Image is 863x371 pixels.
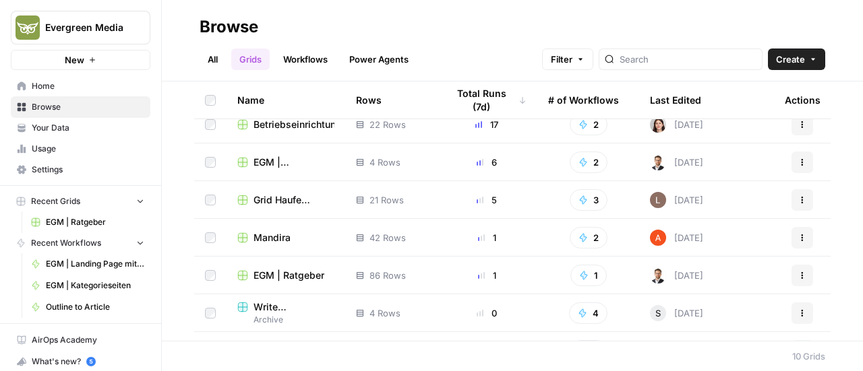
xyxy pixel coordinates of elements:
span: Evergreen Media [45,21,127,34]
span: 42 Rows [369,231,406,244]
div: Total Runs (7d) [447,81,527,119]
a: Your Data [11,117,150,139]
div: [DATE] [650,305,703,321]
text: 5 [89,358,92,365]
a: 5 [86,357,96,366]
span: Recent Workflows [31,237,101,249]
span: Betriebseinrichtung [254,118,334,131]
span: Mandira [254,231,291,244]
div: 10 Grids [792,349,825,363]
div: 0 [447,306,527,320]
div: Name [237,81,334,119]
span: EGM | Landing Page mit bestehender Struktur [46,258,144,270]
span: 4 Rows [369,156,400,169]
button: 2 [570,227,607,248]
button: Workspace: Evergreen Media [11,11,150,44]
a: Grid Haufe Akademie FJC [237,193,334,207]
span: S [655,306,661,320]
a: Home [11,75,150,97]
img: Evergreen Media Logo [16,15,40,40]
a: All [200,48,226,70]
span: New [65,53,84,67]
a: Outline to Article [25,296,150,318]
span: Archive [237,314,334,326]
span: AirOps Academy [32,334,144,346]
div: 5 [447,193,527,207]
a: Browse [11,96,150,118]
div: 6 [447,156,527,169]
a: EGM | Landing Page mit bestehender Struktur [25,253,150,275]
img: dg2rw5lz5wrueqm9mfsnexyipzh4 [650,192,666,208]
button: Recent Grids [11,191,150,211]
div: [DATE] [650,192,703,208]
span: EGM | Kategorieseiten [46,279,144,292]
span: EGM | Ratgeber [46,216,144,228]
span: 21 Rows [369,193,404,207]
button: Recent Workflows [11,233,150,253]
div: [DATE] [650,116,703,133]
div: [DATE] [650,154,703,170]
span: 4 Rows [369,306,400,320]
span: Outline to Article [46,301,144,313]
span: Create [776,53,805,66]
button: 4 [569,302,607,324]
span: Browse [32,101,144,113]
a: Mandira [237,231,334,244]
div: Browse [200,16,258,38]
div: 1 [447,231,527,244]
a: Usage [11,138,150,160]
div: 1 [447,269,527,282]
button: 3 [570,189,607,211]
span: 86 Rows [369,269,406,282]
span: Settings [32,164,144,176]
a: Betriebseinrichtung [237,118,334,131]
button: Filter [542,48,593,70]
div: [DATE] [650,230,703,246]
span: Write Informational Articles [254,300,334,314]
a: EGM | Ratgeber [25,211,150,233]
button: 2 [570,151,607,173]
span: Grid Haufe Akademie FJC [254,193,334,207]
span: Your Data [32,122,144,134]
button: 1 [570,265,607,286]
span: Home [32,80,144,92]
a: EGM | Kategorieseiten [25,275,150,296]
div: 17 [447,118,527,131]
img: u4v8qurxnuxsl37zofn6sc88snm0 [650,267,666,283]
span: 22 Rows [369,118,406,131]
a: Grids [231,48,270,70]
button: 2 [570,340,607,362]
div: Rows [356,81,382,119]
input: Search [620,53,756,66]
img: cje7zb9ux0f2nqyv5qqgv3u0jxek [650,230,666,246]
a: AirOps Academy [11,329,150,351]
a: EGM | Ratgeber [237,269,334,282]
span: Recent Grids [31,195,80,207]
div: Last Edited [650,81,701,119]
button: New [11,50,150,70]
span: Filter [551,53,572,66]
img: u4v8qurxnuxsl37zofn6sc88snm0 [650,154,666,170]
div: # of Workflows [548,81,619,119]
a: Write Informational ArticlesArchive [237,300,334,326]
button: Create [768,48,825,70]
a: Workflows [275,48,336,70]
img: 9ei8zammlfls2gjjhap2otnia9mo [650,116,666,133]
span: EGM | Ratgeber [254,269,324,282]
span: Usage [32,143,144,155]
div: [DATE] [650,267,703,283]
a: EGM | Landingpages [237,156,334,169]
a: Settings [11,159,150,180]
button: 2 [570,114,607,135]
div: Actions [785,81,821,119]
a: Power Agents [341,48,417,70]
span: EGM | Landingpages [254,156,334,169]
